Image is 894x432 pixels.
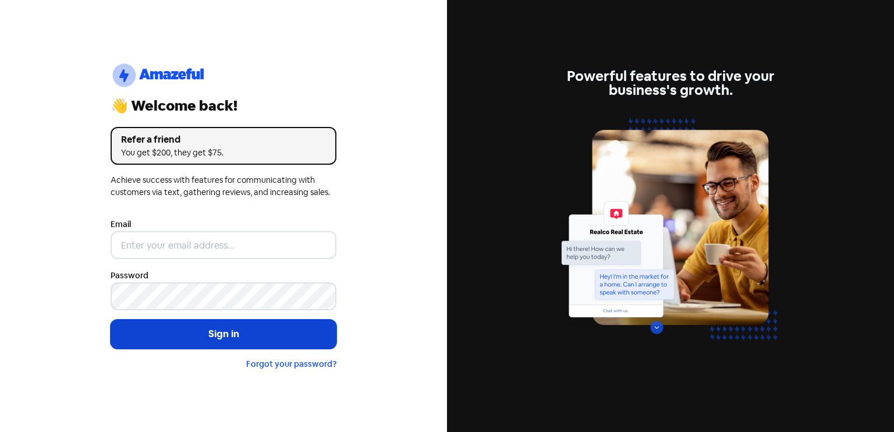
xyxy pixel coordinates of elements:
div: Powerful features to drive your business's growth. [558,69,783,97]
label: Password [111,270,148,282]
div: 👋 Welcome back! [111,99,336,113]
img: web-chat [558,111,783,362]
label: Email [111,218,131,231]
button: Sign in [111,320,336,349]
input: Enter your email address... [111,231,336,259]
div: Achieve success with features for communicating with customers via text, gathering reviews, and i... [111,174,336,199]
div: You get $200, they get $75. [121,147,326,159]
a: Forgot your password? [246,359,336,369]
div: Refer a friend [121,133,326,147]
